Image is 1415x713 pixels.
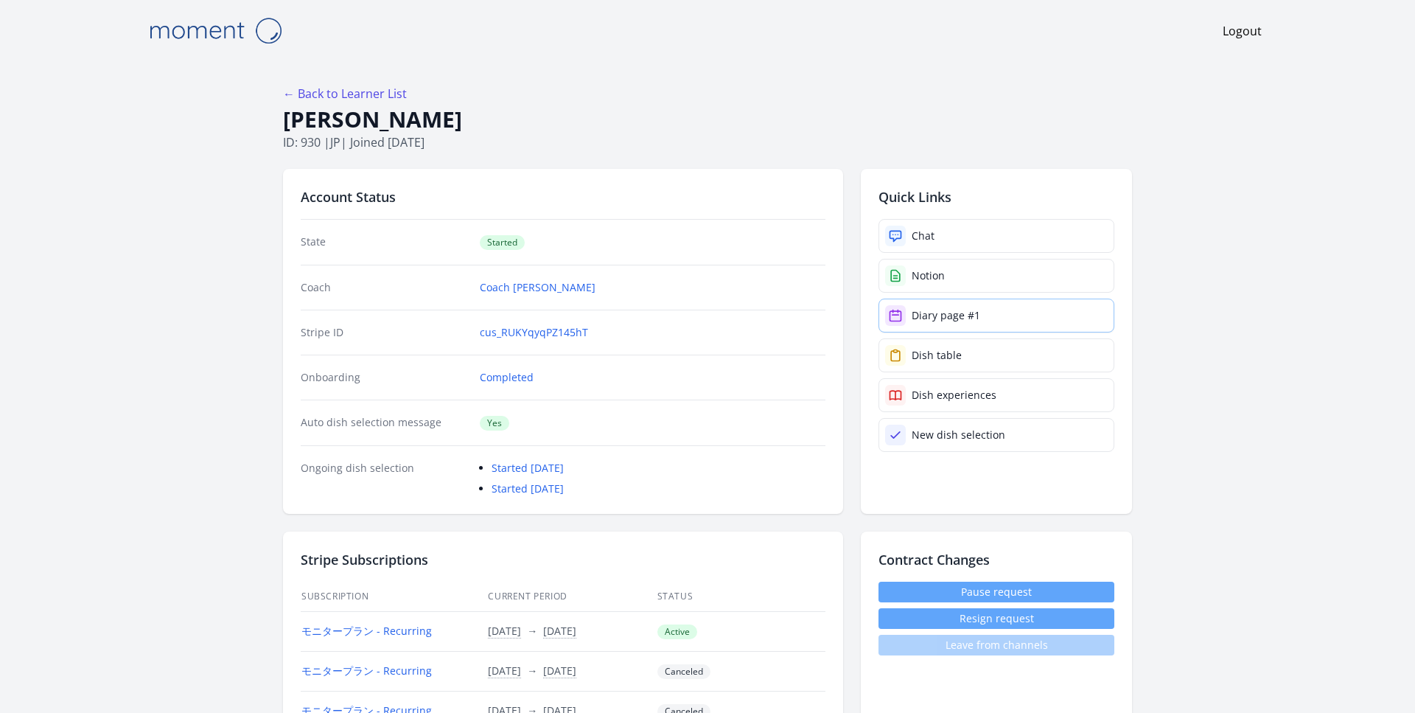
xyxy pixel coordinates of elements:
a: Completed [480,370,534,385]
a: Started [DATE] [492,481,564,495]
a: モニタープラン - Recurring [301,624,432,638]
h2: Stripe Subscriptions [301,549,825,570]
span: → [527,624,537,638]
div: Chat [912,229,934,243]
span: Canceled [657,664,710,679]
a: モニタープラン - Recurring [301,664,432,678]
dt: Ongoing dish selection [301,461,468,496]
a: Diary page #1 [878,299,1114,333]
h2: Account Status [301,187,825,207]
button: [DATE] [488,624,521,639]
img: Moment [141,12,289,49]
span: Leave from channels [878,635,1114,655]
div: Dish experiences [912,388,996,403]
button: [DATE] [543,624,576,639]
a: Coach [PERSON_NAME] [480,280,595,295]
button: Resign request [878,608,1114,629]
div: Dish table [912,348,962,363]
dt: Auto dish selection message [301,415,468,431]
a: Pause request [878,582,1114,602]
a: Chat [878,219,1114,253]
span: Yes [480,416,509,431]
h1: [PERSON_NAME] [283,105,1132,133]
a: Started [DATE] [492,461,564,475]
div: Diary page #1 [912,308,980,323]
span: jp [330,134,340,150]
th: Current Period [487,582,656,612]
div: New dish selection [912,428,1005,442]
div: Notion [912,268,945,283]
span: Started [480,235,525,250]
a: ← Back to Learner List [283,86,407,102]
span: → [527,664,537,678]
h2: Contract Changes [878,549,1114,570]
dt: Coach [301,280,468,295]
dt: State [301,234,468,250]
dt: Onboarding [301,370,468,385]
th: Subscription [301,582,487,612]
a: New dish selection [878,418,1114,452]
a: cus_RUKYqyqPZ145hT [480,325,588,340]
a: Notion [878,259,1114,293]
span: Active [657,625,697,639]
a: Logout [1223,22,1262,40]
button: [DATE] [543,664,576,678]
button: [DATE] [488,664,521,678]
dt: Stripe ID [301,325,468,340]
a: Dish experiences [878,378,1114,412]
p: ID: 930 | | Joined [DATE] [283,133,1132,151]
th: Status [657,582,825,612]
h2: Quick Links [878,187,1114,207]
a: Dish table [878,338,1114,372]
